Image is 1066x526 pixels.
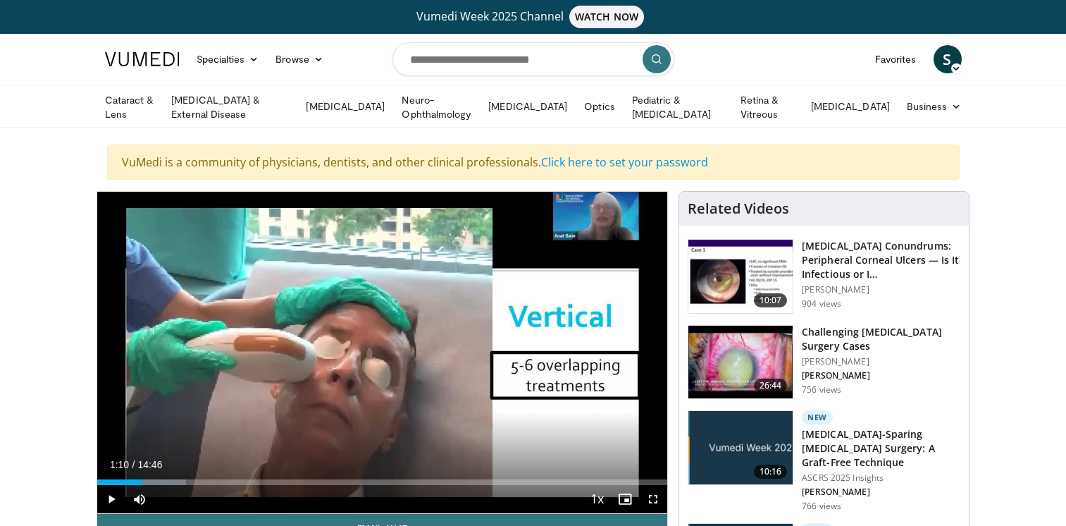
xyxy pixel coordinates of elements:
[802,487,960,498] p: [PERSON_NAME]
[934,45,962,73] a: S
[624,93,732,121] a: Pediatric & [MEDICAL_DATA]
[688,410,960,512] a: 10:16 New [MEDICAL_DATA]-Sparing [MEDICAL_DATA] Surgery: A Graft-Free Technique ASCRS 2025 Insigh...
[688,325,960,400] a: 26:44 Challenging [MEDICAL_DATA] Surgery Cases [PERSON_NAME] [PERSON_NAME] 756 views
[188,45,268,73] a: Specialties
[802,370,960,381] p: [PERSON_NAME]
[541,154,708,170] a: Click here to set your password
[132,459,135,470] span: /
[688,200,789,217] h4: Related Videos
[754,465,788,479] span: 10:16
[97,192,668,514] video-js: Video Player
[802,501,841,512] p: 766 views
[569,6,644,28] span: WATCH NOW
[97,479,668,485] div: Progress Bar
[125,485,154,513] button: Mute
[107,145,960,180] div: VuMedi is a community of physicians, dentists, and other clinical professionals.
[110,459,129,470] span: 1:10
[754,379,788,393] span: 26:44
[583,485,611,513] button: Playback Rate
[688,411,793,484] img: e2db3364-8554-489a-9e60-297bee4c90d2.jpg.150x105_q85_crop-smart_upscale.jpg
[639,485,667,513] button: Fullscreen
[802,410,833,424] p: New
[297,92,393,121] a: [MEDICAL_DATA]
[802,427,960,470] h3: [MEDICAL_DATA]-Sparing [MEDICAL_DATA] Surgery: A Graft-Free Technique
[732,93,802,121] a: Retina & Vitreous
[802,325,960,353] h3: Challenging [MEDICAL_DATA] Surgery Cases
[480,92,576,121] a: [MEDICAL_DATA]
[392,42,674,76] input: Search topics, interventions
[97,485,125,513] button: Play
[802,472,960,484] p: ASCRS 2025 Insights
[802,239,960,281] h3: [MEDICAL_DATA] Conundrums: Peripheral Corneal Ulcers — Is It Infectious or I…
[393,93,480,121] a: Neuro-Ophthalmology
[688,239,960,314] a: 10:07 [MEDICAL_DATA] Conundrums: Peripheral Corneal Ulcers — Is It Infectious or I… [PERSON_NAME]...
[867,45,925,73] a: Favorites
[754,293,788,307] span: 10:07
[802,92,898,121] a: [MEDICAL_DATA]
[688,326,793,399] img: 05a6f048-9eed-46a7-93e1-844e43fc910c.150x105_q85_crop-smart_upscale.jpg
[105,52,180,66] img: VuMedi Logo
[898,92,970,121] a: Business
[107,6,960,28] a: Vumedi Week 2025 ChannelWATCH NOW
[576,92,623,121] a: Optics
[97,93,163,121] a: Cataract & Lens
[163,93,297,121] a: [MEDICAL_DATA] & External Disease
[267,45,332,73] a: Browse
[802,298,841,310] p: 904 views
[802,384,841,396] p: 756 views
[137,459,162,470] span: 14:46
[802,356,960,367] p: [PERSON_NAME]
[802,284,960,295] p: [PERSON_NAME]
[688,240,793,313] img: 5ede7c1e-2637-46cb-a546-16fd546e0e1e.150x105_q85_crop-smart_upscale.jpg
[611,485,639,513] button: Enable picture-in-picture mode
